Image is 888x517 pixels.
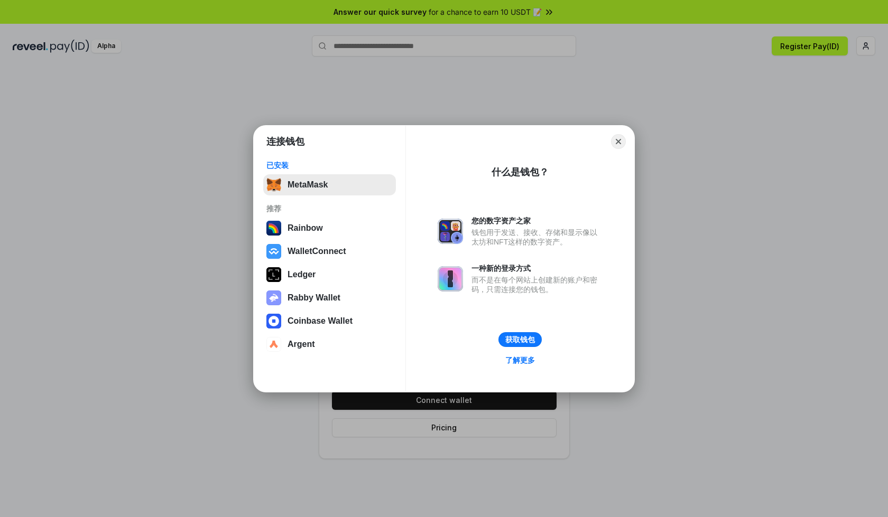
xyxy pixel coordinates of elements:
[288,293,340,303] div: Rabby Wallet
[263,311,396,332] button: Coinbase Wallet
[611,134,626,149] button: Close
[263,241,396,262] button: WalletConnect
[263,334,396,355] button: Argent
[471,216,603,225] div: 您的数字资产之家
[266,177,281,192] img: svg+xml,%3Csvg%20fill%3D%22none%22%20height%3D%2233%22%20viewBox%3D%220%200%2035%2033%22%20width%...
[266,337,281,352] img: svg+xml,%3Csvg%20width%3D%2228%22%20height%3D%2228%22%20viewBox%3D%220%200%2028%2028%22%20fill%3D...
[288,180,328,190] div: MetaMask
[266,161,393,170] div: 已安装
[288,340,315,349] div: Argent
[505,355,535,365] div: 了解更多
[266,135,304,148] h1: 连接钱包
[263,218,396,239] button: Rainbow
[266,221,281,236] img: svg+xml,%3Csvg%20width%3D%22120%22%20height%3D%22120%22%20viewBox%3D%220%200%20120%20120%22%20fil...
[438,266,463,292] img: svg+xml,%3Csvg%20xmlns%3D%22http%3A%2F%2Fwww.w3.org%2F2000%2Fsvg%22%20fill%3D%22none%22%20viewBox...
[471,228,603,247] div: 钱包用于发送、接收、存储和显示像以太坊和NFT这样的数字资产。
[266,204,393,213] div: 推荐
[438,219,463,244] img: svg+xml,%3Csvg%20xmlns%3D%22http%3A%2F%2Fwww.w3.org%2F2000%2Fsvg%22%20fill%3D%22none%22%20viewBox...
[471,264,603,273] div: 一种新的登录方式
[288,247,346,256] div: WalletConnect
[266,314,281,328] img: svg+xml,%3Csvg%20width%3D%2228%22%20height%3D%2228%22%20viewBox%3D%220%200%2028%2028%22%20fill%3D...
[498,332,542,347] button: 获取钱包
[471,275,603,294] div: 而不是在每个网站上创建新的账户和密码，只需连接您的钱包。
[263,287,396,308] button: Rabby Wallet
[505,335,535,344] div: 获取钱包
[266,290,281,305] img: svg+xml,%3Csvg%20xmlns%3D%22http%3A%2F%2Fwww.w3.org%2F2000%2Fsvg%22%20fill%3D%22none%22%20viewBox...
[492,166,549,178] div: 什么是钱包？
[266,267,281,282] img: svg+xml,%3Csvg%20xmlns%3D%22http%3A%2F%2Fwww.w3.org%2F2000%2Fsvg%22%20width%3D%2228%22%20height%3...
[266,244,281,259] img: svg+xml,%3Csvg%20width%3D%2228%22%20height%3D%2228%22%20viewBox%3D%220%200%2028%2028%22%20fill%3D...
[288,223,323,233] div: Rainbow
[288,270,316,279] div: Ledger
[288,316,353,326] div: Coinbase Wallet
[263,174,396,195] button: MetaMask
[499,353,541,367] a: 了解更多
[263,264,396,285] button: Ledger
